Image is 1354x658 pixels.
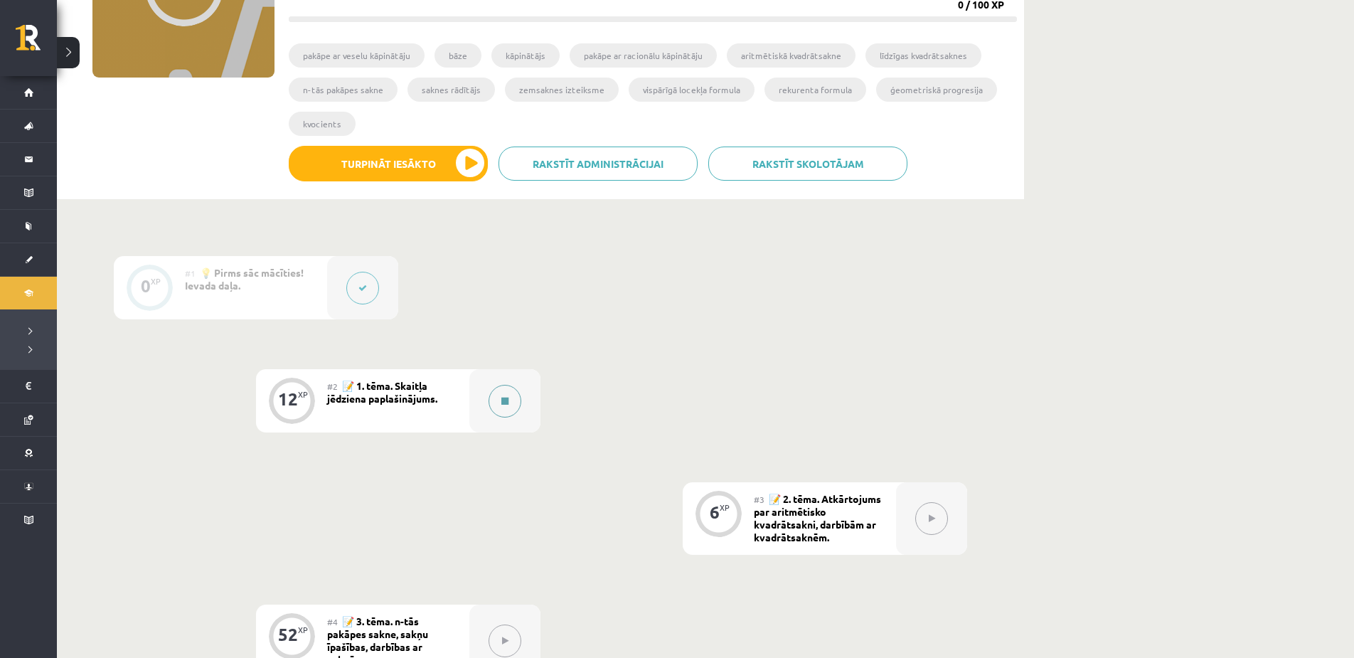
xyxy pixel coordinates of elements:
[298,391,308,398] div: XP
[289,78,398,102] li: n-tās pakāpes sakne
[570,43,717,68] li: pakāpe ar racionālu kāpinātāju
[278,393,298,405] div: 12
[865,43,981,68] li: līdzīgas kvadrātsaknes
[710,506,720,519] div: 6
[499,147,698,181] a: Rakstīt administrācijai
[754,492,881,543] span: 📝 2. tēma. Atkārtojums par aritmētisko kvadrātsakni, darbībām ar kvadrātsaknēm.
[298,626,308,634] div: XP
[289,146,488,181] button: Turpināt iesākto
[720,504,730,511] div: XP
[505,78,619,102] li: zemsaknes izteiksme
[278,628,298,641] div: 52
[435,43,481,68] li: bāze
[16,25,57,60] a: Rīgas 1. Tālmācības vidusskola
[185,266,304,292] span: 💡 Pirms sāc mācīties! Ievada daļa.
[629,78,755,102] li: vispārīgā locekļa formula
[407,78,495,102] li: saknes rādītājs
[327,379,437,405] span: 📝 1. tēma. Skaitļa jēdziena paplašinājums.
[876,78,997,102] li: ģeometriskā progresija
[327,616,338,627] span: #4
[754,494,764,505] span: #3
[708,147,907,181] a: Rakstīt skolotājam
[289,43,425,68] li: pakāpe ar veselu kāpinātāju
[141,280,151,292] div: 0
[289,112,356,136] li: kvocients
[151,277,161,285] div: XP
[727,43,855,68] li: aritmētiskā kvadrātsakne
[491,43,560,68] li: kāpinātājs
[185,267,196,279] span: #1
[764,78,866,102] li: rekurenta formula
[327,381,338,392] span: #2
